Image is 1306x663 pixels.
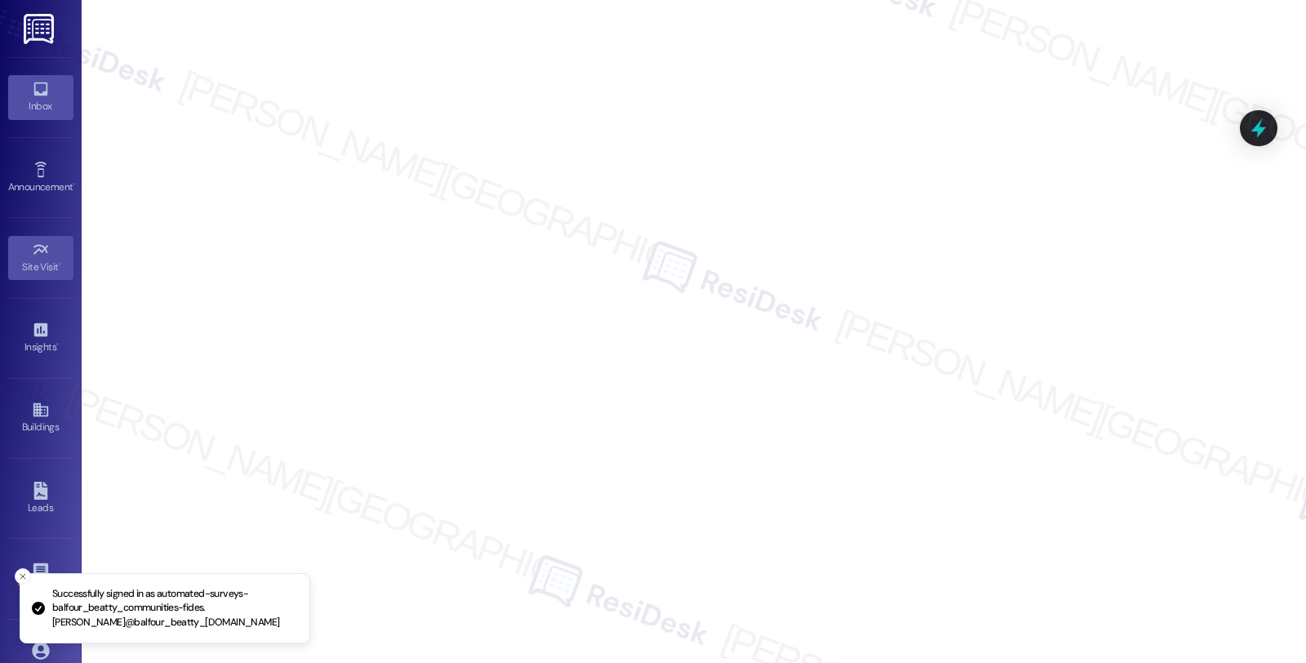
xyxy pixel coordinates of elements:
[8,75,73,119] a: Inbox
[8,557,73,601] a: Templates •
[56,339,59,350] span: •
[59,259,61,270] span: •
[8,396,73,440] a: Buildings
[24,14,57,44] img: ResiDesk Logo
[8,477,73,521] a: Leads
[15,568,31,585] button: Close toast
[52,587,296,630] p: Successfully signed in as automated-surveys-balfour_beatty_communities-fides.[PERSON_NAME]@balfou...
[73,179,75,190] span: •
[8,236,73,280] a: Site Visit •
[8,316,73,360] a: Insights •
